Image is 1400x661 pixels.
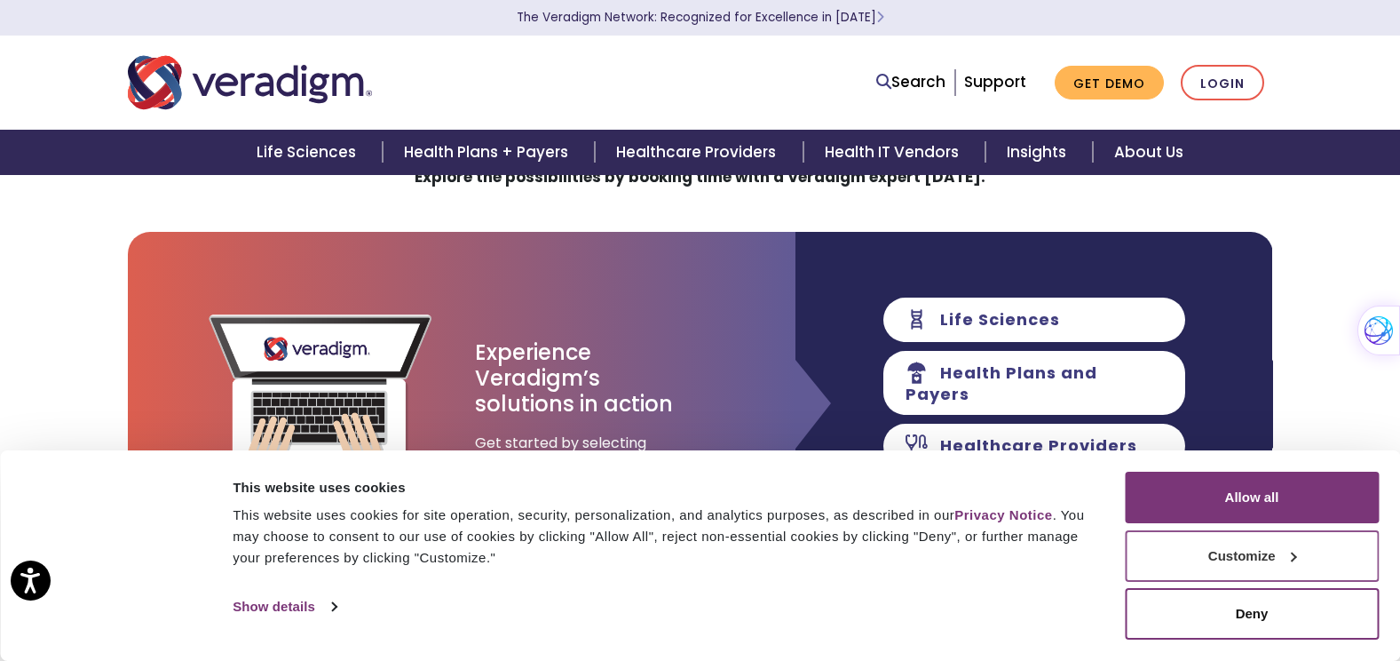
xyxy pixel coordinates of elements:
button: Deny [1125,588,1379,640]
a: Show details [233,593,336,620]
div: This website uses cookies for site operation, security, personalization, and analytics purposes, ... [233,505,1085,569]
a: Get Demo [1055,66,1164,100]
a: Health IT Vendors [803,130,985,175]
a: Support [964,71,1026,92]
a: Insights [985,130,1093,175]
h3: Experience Veradigm’s solutions in action [475,340,675,417]
span: Get started by selecting a category and filling out a short form. [475,432,653,500]
img: Veradigm logo [128,53,372,112]
div: This website uses cookies [233,477,1085,498]
button: Allow all [1125,472,1379,523]
a: The Veradigm Network: Recognized for Excellence in [DATE]Learn More [517,9,884,26]
a: About Us [1093,130,1205,175]
button: Customize [1125,530,1379,582]
a: Health Plans + Payers [383,130,595,175]
span: Learn More [876,9,884,26]
a: Login [1181,65,1264,101]
a: Search [876,70,945,94]
strong: Explore the possibilities by booking time with a Veradigm expert [DATE]. [415,166,985,187]
a: Privacy Notice [954,507,1052,522]
a: Healthcare Providers [595,130,803,175]
a: Life Sciences [235,130,383,175]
